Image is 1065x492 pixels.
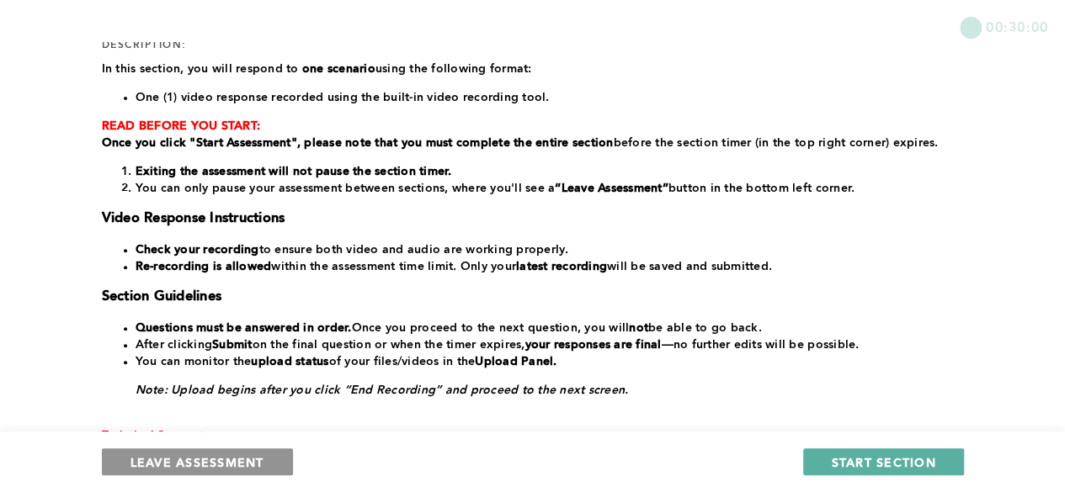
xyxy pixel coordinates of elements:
p: before the section timer (in the top right corner) expires. [102,135,957,151]
div: description: [102,39,187,52]
h3: Video Response Instructions [102,210,957,227]
li: within the assessment time limit. Only your will be saved and submitted. [136,258,957,275]
span: LEAVE ASSESSMENT [130,454,264,470]
strong: Check your recording [136,244,259,256]
strong: Upload Panel. [475,356,556,368]
strong: your responses are final [525,339,662,351]
li: You can only pause your assessment between sections, where you'll see a button in the bottom left... [136,180,957,197]
h3: Section Guidelines [102,288,957,305]
span: 00:30:00 [986,17,1048,36]
strong: not [629,322,648,334]
span: Technical Support [102,430,204,442]
span: In this section, you will respond to [102,63,302,75]
li: After clicking on the final question or when the timer expires, —no further edits will be possible. [136,336,957,353]
strong: Exiting the assessment will not pause the section timer. [136,166,452,177]
li: You can monitor the of your files/videos in the [136,353,957,370]
strong: latest recording [516,261,607,272]
strong: Re-recording is allowed [136,261,272,272]
button: START SECTION [803,448,963,475]
em: Note: Upload begins after you click “End Recording” and proceed to the next screen. [136,384,629,396]
button: LEAVE ASSESSMENT [102,448,293,475]
span: One (1) video response recorded using the built-in video recording tool. [136,92,550,103]
strong: READ BEFORE YOU START: [102,120,261,132]
strong: Submit [212,339,253,351]
span: using the following format: [375,63,532,75]
li: Once you proceed to the next question, you will be able to go back. [136,320,957,336]
strong: upload status [251,356,328,368]
strong: one scenario [302,63,375,75]
strong: Questions must be answered in order. [136,322,352,334]
li: to ensure both video and audio are working properly. [136,241,957,258]
span: START SECTION [831,454,935,470]
strong: Once you click "Start Assessment", please note that you must complete the entire section [102,137,614,149]
strong: “Leave Assessment” [555,183,668,194]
